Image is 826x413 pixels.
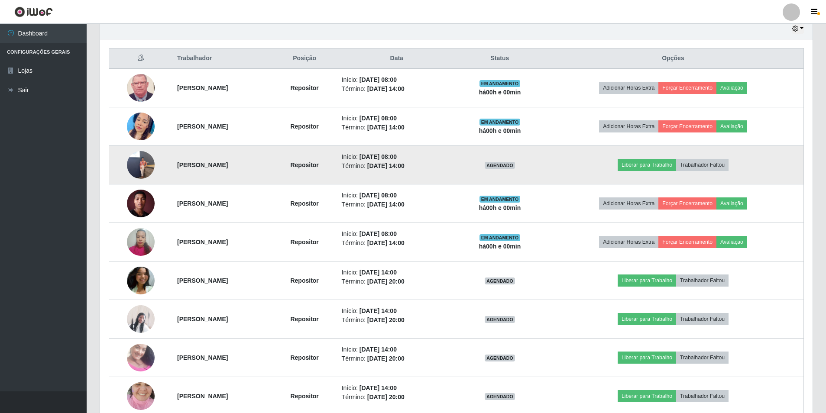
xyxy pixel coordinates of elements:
strong: há 00 h e 00 min [479,243,521,250]
time: [DATE] 08:00 [360,76,397,83]
button: Liberar para Trabalho [618,352,676,364]
strong: [PERSON_NAME] [177,277,228,284]
li: Início: [342,152,452,161]
button: Adicionar Horas Extra [599,197,658,210]
strong: Repositor [290,316,318,323]
th: Status [457,48,543,69]
span: AGENDADO [485,277,515,284]
img: 1753110543973.jpeg [127,333,155,382]
strong: [PERSON_NAME] [177,354,228,361]
strong: [PERSON_NAME] [177,393,228,400]
time: [DATE] 20:00 [367,394,405,400]
span: AGENDADO [485,162,515,169]
li: Início: [342,307,452,316]
img: 1750202852235.jpeg [127,70,155,106]
time: [DATE] 14:00 [367,201,405,208]
strong: Repositor [290,393,318,400]
strong: Repositor [290,123,318,130]
th: Posição [273,48,337,69]
span: EM ANDAMENTO [479,80,521,87]
button: Trabalhador Faltou [676,352,729,364]
th: Trabalhador [172,48,273,69]
button: Adicionar Horas Extra [599,120,658,132]
time: [DATE] 14:00 [360,346,397,353]
button: Avaliação [716,120,747,132]
li: Início: [342,229,452,239]
span: AGENDADO [485,316,515,323]
time: [DATE] 14:00 [360,384,397,391]
strong: Repositor [290,161,318,168]
strong: há 00 h e 00 min [479,127,521,134]
img: 1757976727651.jpeg [127,179,155,228]
li: Término: [342,84,452,94]
button: Trabalhador Faltou [676,159,729,171]
li: Término: [342,200,452,209]
button: Forçar Encerramento [658,82,716,94]
span: AGENDADO [485,393,515,400]
strong: Repositor [290,84,318,91]
strong: há 00 h e 00 min [479,89,521,96]
img: 1757972947537.jpeg [127,223,155,260]
button: Liberar para Trabalho [618,313,676,325]
time: [DATE] 14:00 [367,162,405,169]
li: Término: [342,354,452,363]
time: [DATE] 20:00 [367,278,405,285]
img: 1748893020398.jpeg [127,267,155,294]
strong: [PERSON_NAME] [177,84,228,91]
button: Avaliação [716,82,747,94]
strong: Repositor [290,354,318,361]
button: Adicionar Horas Extra [599,236,658,248]
li: Início: [342,345,452,354]
time: [DATE] 08:00 [360,192,397,199]
button: Trabalhador Faltou [676,390,729,402]
button: Avaliação [716,197,747,210]
img: 1753795450805.jpeg [127,97,155,157]
li: Término: [342,393,452,402]
strong: [PERSON_NAME] [177,161,228,168]
strong: [PERSON_NAME] [177,200,228,207]
time: [DATE] 08:00 [360,115,397,122]
strong: Repositor [290,239,318,245]
button: Adicionar Horas Extra [599,82,658,94]
time: [DATE] 14:00 [367,85,405,92]
li: Término: [342,239,452,248]
button: Forçar Encerramento [658,120,716,132]
strong: Repositor [290,277,318,284]
time: [DATE] 20:00 [367,316,405,323]
img: CoreUI Logo [14,6,53,17]
th: Opções [543,48,803,69]
li: Término: [342,161,452,171]
strong: há 00 h e 00 min [479,204,521,211]
strong: [PERSON_NAME] [177,316,228,323]
time: [DATE] 14:00 [360,269,397,276]
button: Liberar para Trabalho [618,274,676,287]
li: Início: [342,75,452,84]
span: AGENDADO [485,355,515,361]
li: Início: [342,114,452,123]
time: [DATE] 14:00 [367,124,405,131]
button: Liberar para Trabalho [618,159,676,171]
img: 1751480704015.jpeg [127,305,155,333]
time: [DATE] 14:00 [367,239,405,246]
li: Término: [342,277,452,286]
button: Avaliação [716,236,747,248]
button: Forçar Encerramento [658,236,716,248]
strong: Repositor [290,200,318,207]
time: [DATE] 08:00 [360,153,397,160]
time: [DATE] 20:00 [367,355,405,362]
button: Liberar para Trabalho [618,390,676,402]
button: Forçar Encerramento [658,197,716,210]
time: [DATE] 08:00 [360,230,397,237]
strong: [PERSON_NAME] [177,123,228,130]
li: Início: [342,268,452,277]
li: Início: [342,384,452,393]
img: 1756392573603.jpeg [127,140,155,190]
li: Término: [342,123,452,132]
li: Início: [342,191,452,200]
button: Trabalhador Faltou [676,274,729,287]
time: [DATE] 14:00 [360,307,397,314]
strong: [PERSON_NAME] [177,239,228,245]
th: Data [337,48,457,69]
li: Término: [342,316,452,325]
span: EM ANDAMENTO [479,119,521,126]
